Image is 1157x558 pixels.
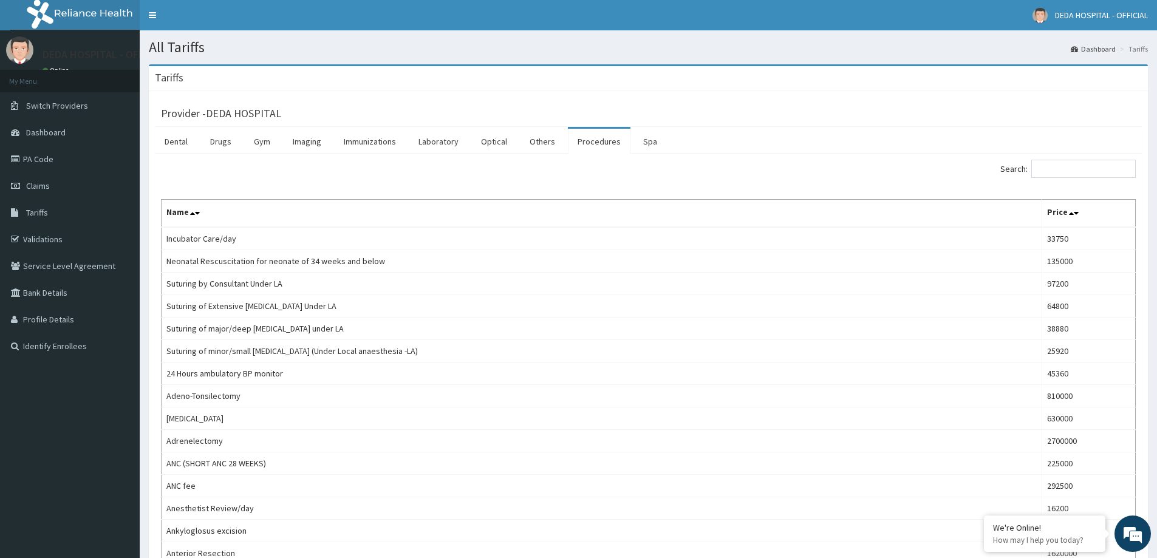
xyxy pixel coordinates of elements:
a: Drugs [200,129,241,154]
th: Price [1042,200,1136,228]
img: User Image [1032,8,1048,23]
a: Gym [244,129,280,154]
td: 97200 [1042,273,1136,295]
a: Procedures [568,129,630,154]
td: ANC fee [162,475,1042,497]
a: Dashboard [1071,44,1116,54]
td: [MEDICAL_DATA] [162,407,1042,430]
a: Others [520,129,565,154]
li: Tariffs [1117,44,1148,54]
td: Anesthetist Review/day [162,497,1042,520]
a: Online [43,66,72,75]
td: Suturing by Consultant Under LA [162,273,1042,295]
td: Neonatal Rescuscitation for neonate of 34 weeks and below [162,250,1042,273]
td: 64800 [1042,295,1136,318]
p: How may I help you today? [993,535,1096,545]
td: 38880 [1042,318,1136,340]
td: 2700000 [1042,430,1136,452]
p: DEDA HOSPITAL - OFFICIAL [43,49,168,60]
h1: All Tariffs [149,39,1148,55]
td: 24 Hours ambulatory BP monitor [162,362,1042,385]
td: Incubator Care/day [162,227,1042,250]
a: Dental [155,129,197,154]
th: Name [162,200,1042,228]
a: Laboratory [409,129,468,154]
a: Imaging [283,129,331,154]
td: 33750 [1042,227,1136,250]
td: 25920 [1042,340,1136,362]
span: Dashboard [26,127,66,138]
td: Ankyloglosus excision [162,520,1042,542]
span: Claims [26,180,50,191]
td: 810000 [1042,385,1136,407]
h3: Tariffs [155,72,183,83]
a: Immunizations [334,129,406,154]
td: 45360 [1042,362,1136,385]
td: 135000 [1042,250,1136,273]
div: We're Online! [993,522,1096,533]
img: User Image [6,36,33,64]
span: DEDA HOSPITAL - OFFICIAL [1055,10,1148,21]
td: 630000 [1042,407,1136,430]
td: Adrenelectomy [162,430,1042,452]
td: Suturing of Extensive [MEDICAL_DATA] Under LA [162,295,1042,318]
span: Tariffs [26,207,48,218]
td: Suturing of minor/small [MEDICAL_DATA] (Under Local anaesthesia -LA) [162,340,1042,362]
td: ANC (SHORT ANC 28 WEEKS) [162,452,1042,475]
td: 16200 [1042,497,1136,520]
td: 225000 [1042,452,1136,475]
input: Search: [1031,160,1136,178]
td: Suturing of major/deep [MEDICAL_DATA] under LA [162,318,1042,340]
a: Spa [633,129,667,154]
td: Adeno-Tonsilectomy [162,385,1042,407]
span: Switch Providers [26,100,88,111]
label: Search: [1000,160,1136,178]
a: Optical [471,129,517,154]
td: 292500 [1042,475,1136,497]
h3: Provider - DEDA HOSPITAL [161,108,281,119]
